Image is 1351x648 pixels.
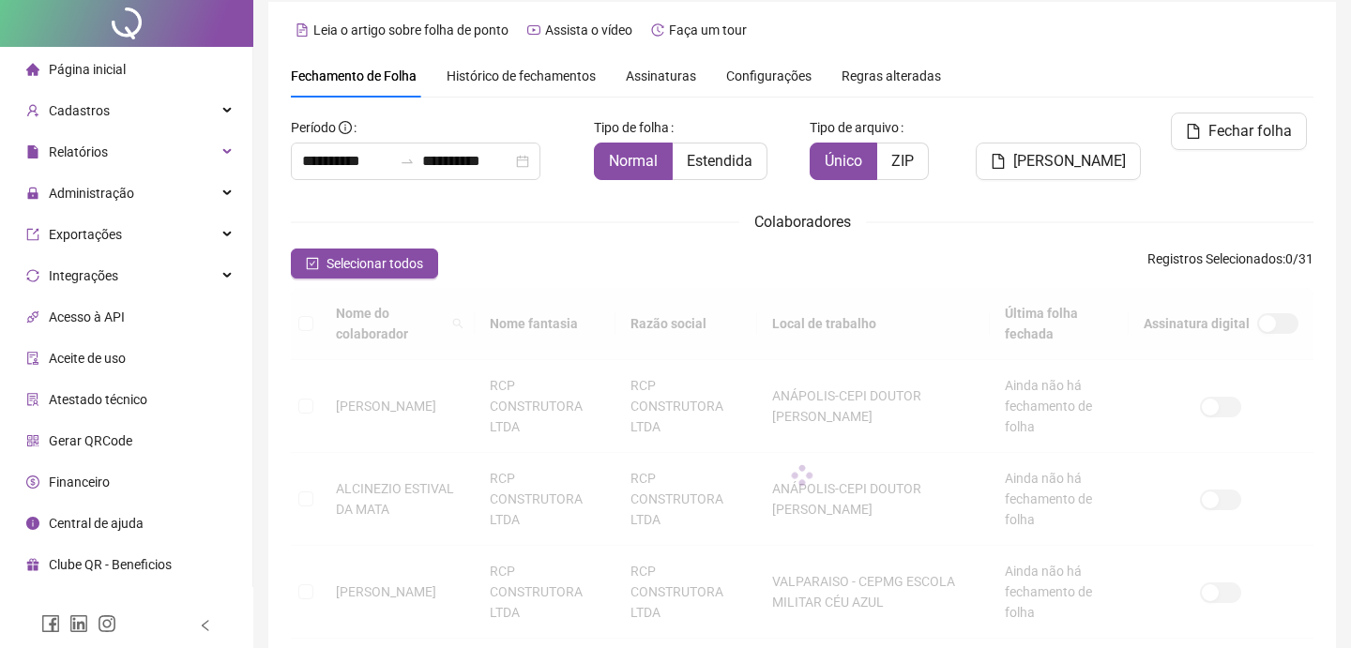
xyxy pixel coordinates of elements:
[49,516,144,531] span: Central de ajuda
[825,152,862,170] span: Único
[26,63,39,76] span: home
[26,558,39,571] span: gift
[891,152,914,170] span: ZIP
[49,392,147,407] span: Atestado técnico
[1147,249,1313,279] span: : 0 / 31
[41,614,60,633] span: facebook
[291,120,336,135] span: Período
[49,186,134,201] span: Administração
[687,152,752,170] span: Estendida
[291,249,438,279] button: Selecionar todos
[991,154,1006,169] span: file
[69,614,88,633] span: linkedin
[651,23,664,37] span: history
[1186,124,1201,139] span: file
[49,351,126,366] span: Aceite de uso
[1013,150,1126,173] span: [PERSON_NAME]
[726,69,812,83] span: Configurações
[49,62,126,77] span: Página inicial
[339,121,352,134] span: info-circle
[1147,251,1283,266] span: Registros Selecionados
[49,227,122,242] span: Exportações
[545,23,632,38] span: Assista o vídeo
[326,253,423,274] span: Selecionar todos
[199,619,212,632] span: left
[26,517,39,530] span: info-circle
[447,68,596,83] span: Histórico de fechamentos
[291,68,417,83] span: Fechamento de Folha
[98,614,116,633] span: instagram
[49,557,172,572] span: Clube QR - Beneficios
[976,143,1141,180] button: [PERSON_NAME]
[49,309,125,324] span: Acesso à API
[26,269,39,282] span: sync
[400,154,415,169] span: swap-right
[594,117,669,138] span: Tipo de folha
[1171,113,1307,150] button: Fechar folha
[296,23,309,37] span: file-text
[26,434,39,447] span: qrcode
[26,228,39,241] span: export
[49,433,132,448] span: Gerar QRCode
[527,23,540,37] span: youtube
[669,23,747,38] span: Faça um tour
[26,310,39,324] span: api
[26,104,39,117] span: user-add
[26,187,39,200] span: lock
[49,144,108,159] span: Relatórios
[26,352,39,365] span: audit
[609,152,658,170] span: Normal
[49,103,110,118] span: Cadastros
[400,154,415,169] span: to
[313,23,509,38] span: Leia o artigo sobre folha de ponto
[754,213,851,231] span: Colaboradores
[842,69,941,83] span: Regras alteradas
[49,268,118,283] span: Integrações
[26,145,39,158] span: file
[626,69,696,83] span: Assinaturas
[810,117,899,138] span: Tipo de arquivo
[49,475,110,490] span: Financeiro
[26,475,39,489] span: dollar
[1208,120,1292,143] span: Fechar folha
[26,393,39,406] span: solution
[306,257,319,270] span: check-square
